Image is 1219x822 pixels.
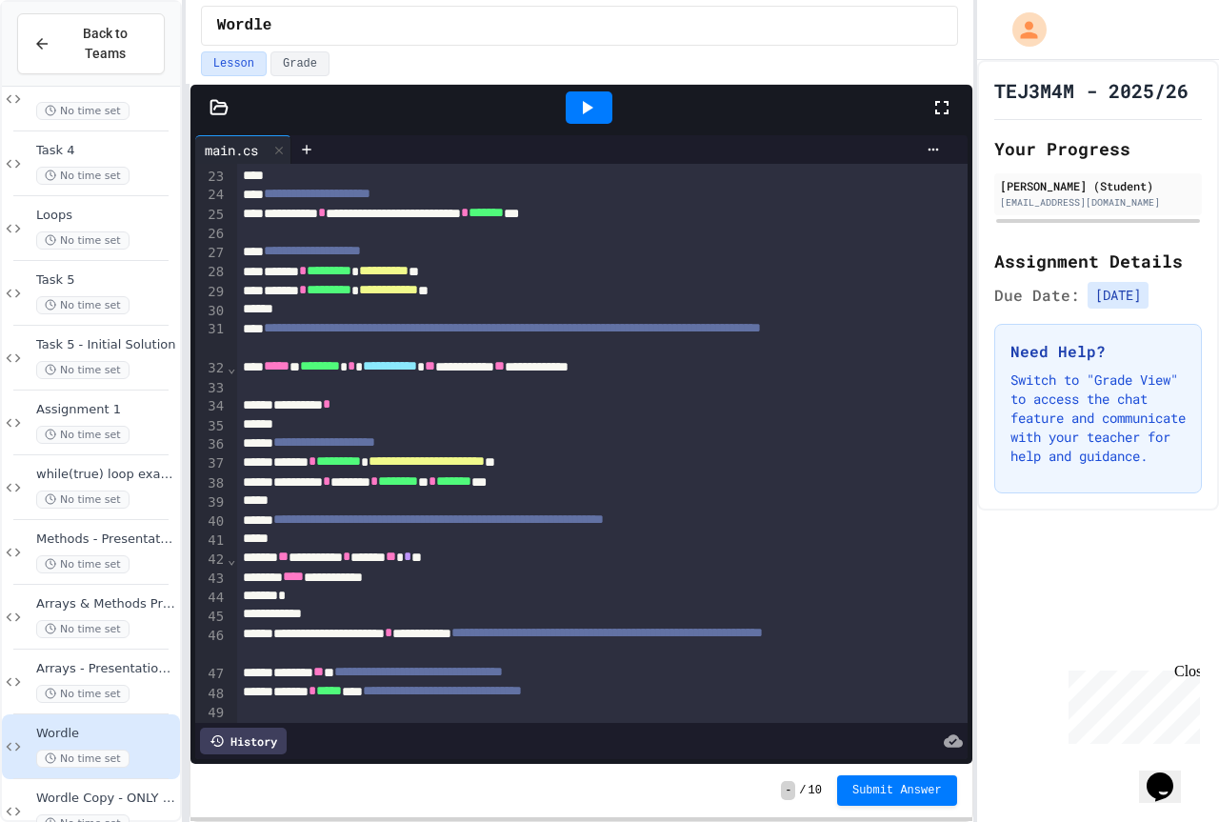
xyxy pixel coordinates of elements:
span: Arrays - Presentation - copy [36,661,176,677]
div: 44 [195,589,227,608]
div: main.cs [195,140,268,160]
span: No time set [36,231,130,250]
span: No time set [36,555,130,573]
button: Back to Teams [17,13,165,74]
div: 43 [195,570,227,589]
div: 41 [195,531,227,551]
div: 31 [195,320,227,359]
span: - [781,781,795,800]
span: Assignment 1 [36,402,176,418]
div: 25 [195,206,227,225]
div: 39 [195,493,227,512]
div: 38 [195,474,227,493]
div: My Account [992,8,1051,51]
button: Grade [270,51,330,76]
span: No time set [36,491,130,509]
span: while(true) loop example [36,467,176,483]
span: No time set [36,426,130,444]
div: 32 [195,359,227,378]
div: 49 [195,704,227,723]
div: Chat with us now!Close [8,8,131,121]
div: 28 [195,263,227,282]
span: Wordle [217,14,272,37]
iframe: chat widget [1061,663,1200,744]
span: Loops [36,208,176,224]
span: Task 4 [36,143,176,159]
div: 36 [195,435,227,454]
span: Task 5 [36,272,176,289]
span: Submit Answer [852,783,942,798]
div: 26 [195,225,227,244]
span: No time set [36,685,130,703]
div: 42 [195,551,227,570]
span: Task 5 - Initial Solution [36,337,176,353]
span: [DATE] [1088,282,1149,309]
div: 27 [195,244,227,263]
p: Switch to "Grade View" to access the chat feature and communicate with your teacher for help and ... [1010,371,1186,466]
div: 50 [195,723,227,742]
h1: TEJ3M4M - 2025/26 [994,77,1189,104]
span: Methods - Presentation [36,531,176,548]
span: No time set [36,296,130,314]
div: 24 [195,186,227,205]
div: [EMAIL_ADDRESS][DOMAIN_NAME] [1000,195,1196,210]
div: 37 [195,454,227,473]
span: No time set [36,620,130,638]
span: No time set [36,167,130,185]
span: Due Date: [994,284,1080,307]
span: No time set [36,750,130,768]
span: Wordle [36,726,176,742]
div: 29 [195,283,227,302]
span: No time set [36,102,130,120]
div: 33 [195,379,227,398]
div: 47 [195,665,227,684]
div: 23 [195,168,227,187]
span: Wordle Copy - ONLY TO SEE WHAT IT LOOKED LIKE AT THE START [36,791,176,807]
button: Lesson [201,51,267,76]
span: Fold line [227,360,236,375]
span: Back to Teams [62,24,149,64]
div: 48 [195,685,227,704]
div: 34 [195,397,227,416]
div: 40 [195,512,227,531]
h3: Need Help? [1010,340,1186,363]
div: 46 [195,627,227,666]
div: main.cs [195,135,291,164]
h2: Your Progress [994,135,1202,162]
div: [PERSON_NAME] (Student) [1000,177,1196,194]
div: 30 [195,302,227,321]
span: Fold line [227,551,236,567]
div: 35 [195,417,227,436]
h2: Assignment Details [994,248,1202,274]
span: Arrays & Methods Practice [36,596,176,612]
span: / [799,783,806,798]
span: 10 [809,783,822,798]
button: Submit Answer [837,775,957,806]
div: History [200,728,287,754]
div: 45 [195,608,227,627]
iframe: chat widget [1139,746,1200,803]
span: No time set [36,361,130,379]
